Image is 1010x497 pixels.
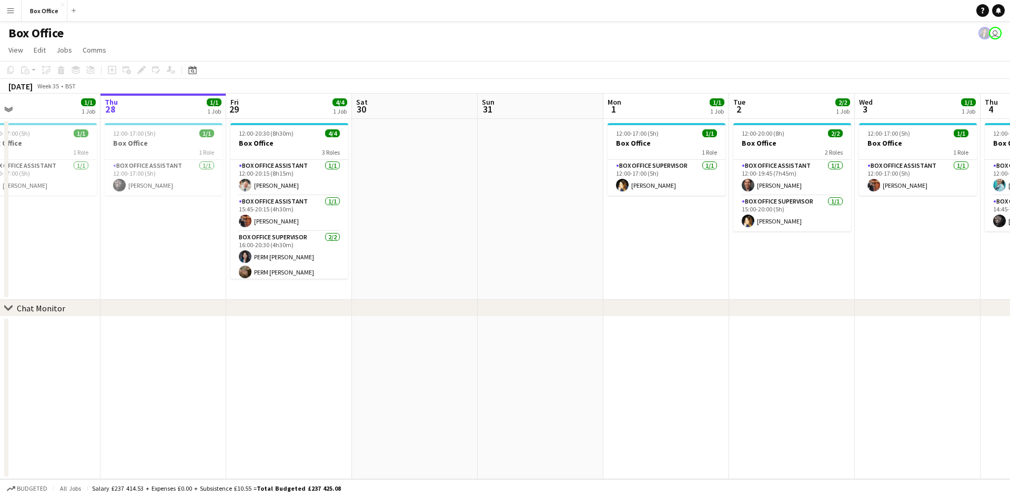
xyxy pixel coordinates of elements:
div: Chat Monitor [17,303,65,313]
a: Edit [29,43,50,57]
h1: Box Office [8,25,64,41]
div: Salary £237 414.53 + Expenses £0.00 + Subsistence £10.55 = [92,484,341,492]
div: [DATE] [8,81,33,92]
button: Box Office [22,1,67,21]
span: Jobs [56,45,72,55]
app-user-avatar: Lexi Clare [978,27,991,39]
span: All jobs [58,484,83,492]
span: Edit [34,45,46,55]
a: Jobs [52,43,76,57]
span: Total Budgeted £237 425.08 [257,484,341,492]
a: Comms [78,43,110,57]
div: BST [65,82,76,90]
a: View [4,43,27,57]
button: Budgeted [5,483,49,494]
span: Week 35 [35,82,61,90]
span: Comms [83,45,106,55]
span: View [8,45,23,55]
app-user-avatar: Millie Haldane [989,27,1002,39]
span: Budgeted [17,485,47,492]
